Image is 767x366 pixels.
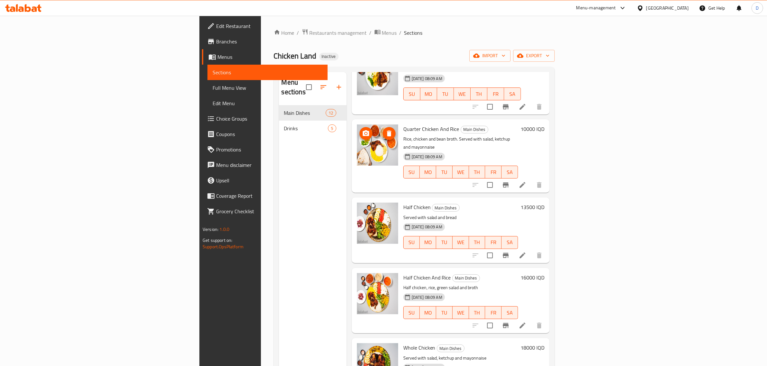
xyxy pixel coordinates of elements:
[498,318,513,333] button: Branch-specific-item
[576,4,616,12] div: Menu-management
[302,29,367,37] a: Restaurants management
[504,238,515,247] span: SA
[357,273,398,314] img: Half Chicken And Rice
[216,146,322,153] span: Promotions
[507,89,518,99] span: SA
[498,177,513,193] button: Branch-specific-item
[202,49,328,65] a: Menus
[504,308,515,317] span: SA
[383,127,396,140] button: delete image
[328,125,336,132] span: 5
[518,52,550,60] span: export
[420,166,436,178] button: MO
[404,29,423,37] span: Sections
[420,306,436,319] button: MO
[472,308,483,317] span: TH
[472,238,483,247] span: TH
[406,238,417,247] span: SU
[357,203,398,244] img: Half Chicken
[521,203,544,212] h6: 13500 IQD
[646,5,689,12] div: [GEOGRAPHIC_DATA]
[453,166,469,178] button: WE
[403,135,518,151] p: Rice, chicken and bean broth. Served with salad, ketchup and mayonnaise
[203,225,218,233] span: Version:
[216,177,322,184] span: Upsell
[475,52,505,60] span: import
[532,99,547,114] button: delete
[455,168,466,177] span: WE
[490,89,502,99] span: FR
[487,87,504,100] button: FR
[406,89,418,99] span: SU
[202,142,328,157] a: Promotions
[409,76,445,82] span: [DATE] 08:09 AM
[213,99,322,107] span: Edit Menu
[216,130,322,138] span: Coupons
[326,109,336,117] div: items
[326,110,336,116] span: 12
[469,236,485,249] button: TH
[316,79,331,95] span: Sort sections
[756,5,759,12] span: D
[453,274,480,282] span: Main Dishes
[488,238,499,247] span: FR
[498,248,513,263] button: Branch-specific-item
[202,18,328,34] a: Edit Restaurant
[504,87,521,100] button: SA
[504,168,515,177] span: SA
[328,124,336,132] div: items
[437,344,465,352] div: Main Dishes
[502,236,518,249] button: SA
[469,306,485,319] button: TH
[406,308,417,317] span: SU
[502,306,518,319] button: SA
[439,168,450,177] span: TU
[403,166,420,178] button: SU
[403,236,420,249] button: SU
[513,50,555,62] button: export
[403,124,459,134] span: Quarter Chicken And Rice
[202,34,328,49] a: Branches
[436,166,453,178] button: TU
[357,54,398,95] img: Quarter Chicken
[455,238,466,247] span: WE
[453,236,469,249] button: WE
[357,124,398,166] img: Quarter Chicken And Rice
[369,29,372,37] li: /
[202,126,328,142] a: Coupons
[319,53,339,60] div: Inactive
[203,242,244,251] a: Support.OpsPlatform
[216,192,322,200] span: Coverage Report
[453,306,469,319] button: WE
[207,96,328,111] a: Edit Menu
[472,168,483,177] span: TH
[461,126,488,133] div: Main Dishes
[519,252,526,259] a: Edit menu item
[455,308,466,317] span: WE
[399,29,402,37] li: /
[409,294,445,300] span: [DATE] 08:09 AM
[409,154,445,160] span: [DATE] 08:09 AM
[284,109,326,117] span: Main Dishes
[403,284,518,292] p: Half chicken, rice, green salad and broth
[331,79,347,95] button: Add section
[483,319,497,332] span: Select to update
[437,87,454,100] button: TU
[485,166,502,178] button: FR
[488,168,499,177] span: FR
[207,80,328,96] a: Full Menu View
[403,202,431,212] span: Half Chicken
[436,306,453,319] button: TU
[217,53,322,61] span: Menus
[216,115,322,123] span: Choice Groups
[422,168,434,177] span: MO
[422,308,434,317] span: MO
[403,214,518,222] p: Served with salad and bread
[203,236,232,244] span: Get support on:
[471,87,487,100] button: TH
[216,207,322,215] span: Grocery Checklist
[279,103,347,139] nav: Menu sections
[423,89,435,99] span: MO
[502,166,518,178] button: SA
[519,322,526,329] a: Edit menu item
